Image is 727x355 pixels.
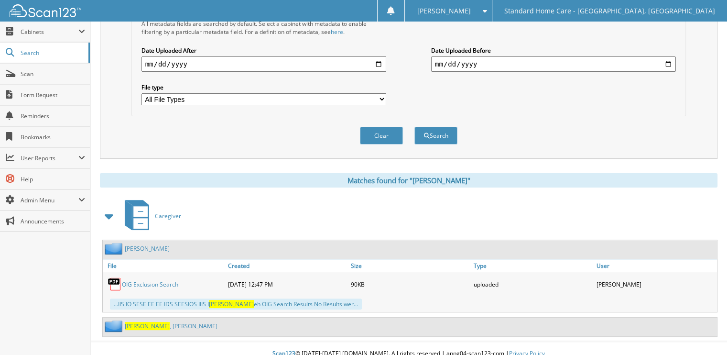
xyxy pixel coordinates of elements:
span: Announcements [21,217,85,225]
span: Bookmarks [21,133,85,141]
span: Admin Menu [21,196,78,204]
div: [DATE] 12:47 PM [226,275,348,294]
iframe: Chat Widget [679,309,727,355]
div: uploaded [471,275,594,294]
div: [PERSON_NAME] [594,275,717,294]
span: Form Request [21,91,85,99]
label: File type [141,83,386,91]
a: Created [226,259,348,272]
span: [PERSON_NAME] [125,322,170,330]
img: PDF.png [108,277,122,291]
a: [PERSON_NAME] [125,244,170,253]
a: OIG Exclusion Search [122,280,178,288]
div: 90KB [348,275,471,294]
span: Search [21,49,84,57]
a: [PERSON_NAME], [PERSON_NAME] [125,322,217,330]
div: Matches found for "[PERSON_NAME]" [100,173,717,188]
input: start [141,56,386,72]
span: Cabinets [21,28,78,36]
span: Help [21,175,85,183]
span: [PERSON_NAME] [209,300,254,308]
img: folder2.png [105,243,125,255]
span: Caregiver [155,212,181,220]
a: Caregiver [119,197,181,235]
span: Scan [21,70,85,78]
span: [PERSON_NAME] [417,8,470,14]
a: File [103,259,226,272]
a: User [594,259,717,272]
a: here [331,28,343,36]
img: scan123-logo-white.svg [10,4,81,17]
label: Date Uploaded After [141,46,386,55]
span: User Reports [21,154,78,162]
div: All metadata fields are searched by default. Select a cabinet with metadata to enable filtering b... [141,20,386,36]
input: end [431,56,676,72]
span: Standard Home Care - [GEOGRAPHIC_DATA], [GEOGRAPHIC_DATA] [504,8,715,14]
button: Clear [360,127,403,144]
span: Reminders [21,112,85,120]
label: Date Uploaded Before [431,46,676,55]
button: Search [414,127,457,144]
div: ...IIS IO SESE EE EE IDS SEESIOS IIIS I eh OIG Search Results No Results wer... [110,299,362,310]
a: Type [471,259,594,272]
a: Size [348,259,471,272]
img: folder2.png [105,320,125,332]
